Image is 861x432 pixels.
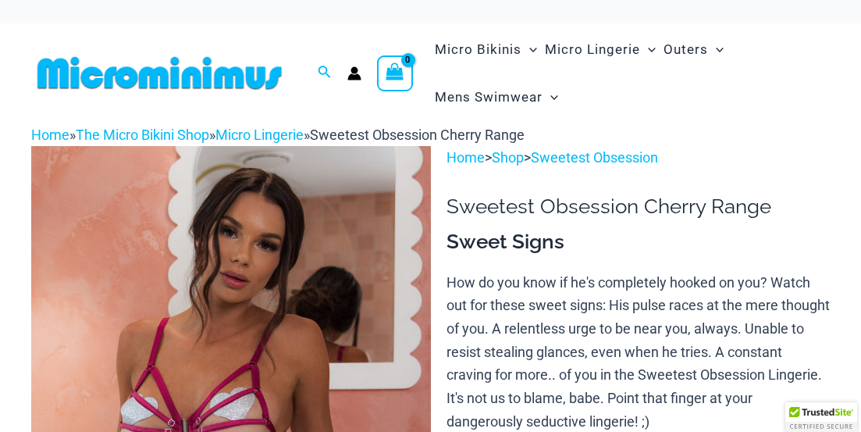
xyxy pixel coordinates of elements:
[215,127,304,143] a: Micro Lingerie
[521,30,537,70] span: Menu Toggle
[318,63,332,83] a: Search icon link
[31,127,69,143] a: Home
[545,30,640,70] span: Micro Lingerie
[785,402,857,432] div: TrustedSite Certified
[377,55,413,91] a: View Shopping Cart, empty
[541,26,660,73] a: Micro LingerieMenu ToggleMenu Toggle
[431,73,562,121] a: Mens SwimwearMenu ToggleMenu Toggle
[435,77,543,117] span: Mens Swimwear
[492,149,524,166] a: Shop
[664,30,708,70] span: Outers
[347,66,361,80] a: Account icon link
[708,30,724,70] span: Menu Toggle
[640,30,656,70] span: Menu Toggle
[543,77,558,117] span: Menu Toggle
[660,26,728,73] a: OutersMenu ToggleMenu Toggle
[31,127,525,143] span: » » »
[31,55,288,91] img: MM SHOP LOGO FLAT
[431,26,541,73] a: Micro BikinisMenu ToggleMenu Toggle
[76,127,209,143] a: The Micro Bikini Shop
[447,229,830,255] h3: Sweet Signs
[310,127,525,143] span: Sweetest Obsession Cherry Range
[429,23,830,123] nav: Site Navigation
[447,146,830,170] p: > >
[435,30,521,70] span: Micro Bikinis
[531,149,658,166] a: Sweetest Obsession
[447,195,830,219] h1: Sweetest Obsession Cherry Range
[447,149,485,166] a: Home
